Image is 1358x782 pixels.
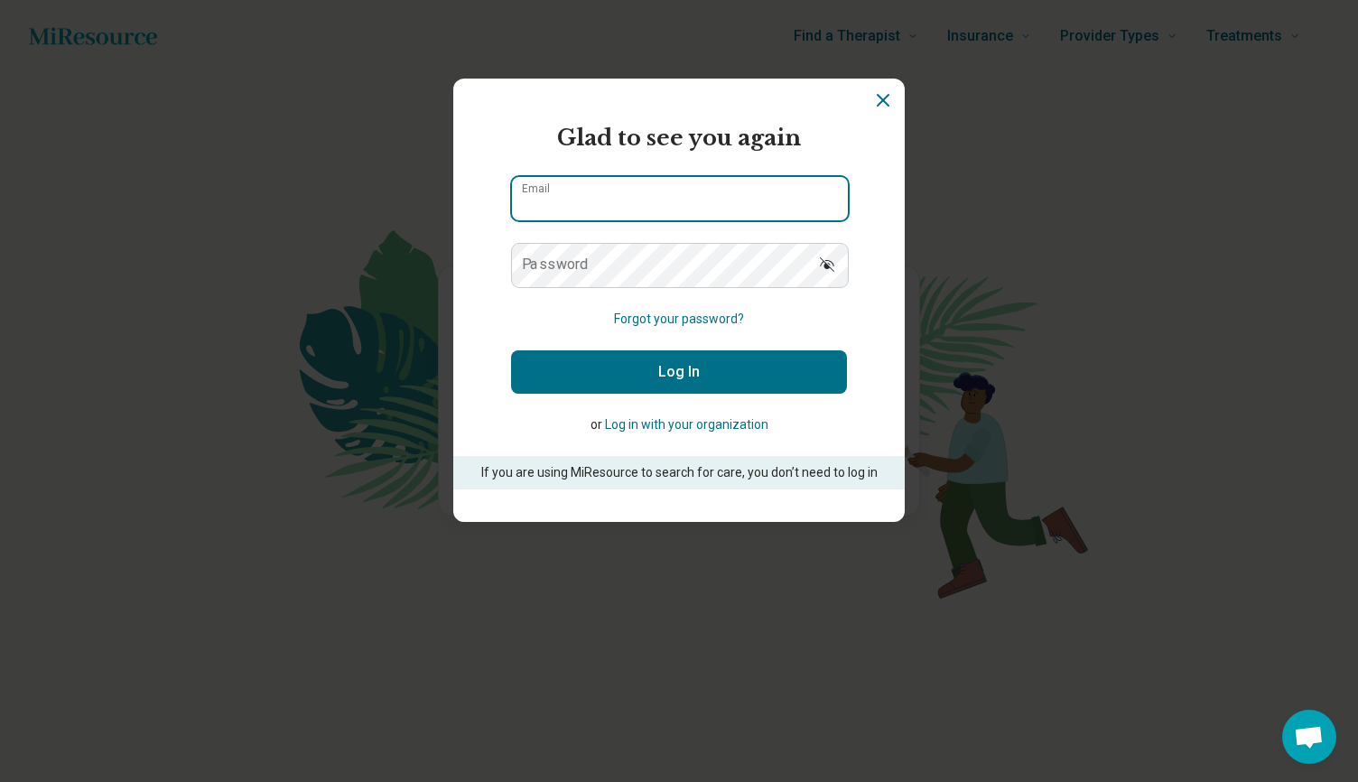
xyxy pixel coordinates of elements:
button: Log in with your organization [605,415,768,434]
button: Dismiss [872,89,894,111]
p: or [511,415,847,434]
button: Forgot your password? [614,310,744,329]
p: If you are using MiResource to search for care, you don’t need to log in [479,463,879,482]
button: Show password [807,243,847,286]
h2: Glad to see you again [511,122,847,154]
section: Login Dialog [453,79,905,522]
label: Password [522,257,589,272]
label: Email [522,183,550,194]
button: Log In [511,350,847,394]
